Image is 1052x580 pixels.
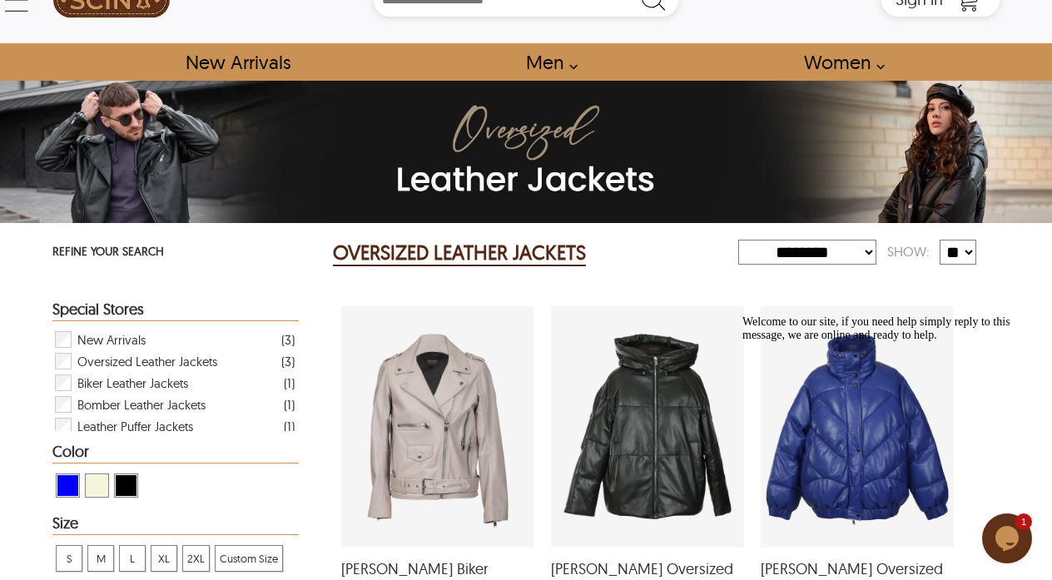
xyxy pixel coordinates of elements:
div: View XL Oversized Leather Jackets [151,545,177,572]
span: M [88,546,113,571]
div: ( 1 ) [284,394,295,415]
div: Show: [876,237,940,266]
div: View Beige Oversized Leather Jackets [85,473,109,498]
div: Filter New Arrivals Oversized Leather Jackets [53,329,295,350]
span: S [57,546,82,571]
p: REFINE YOUR SEARCH [52,240,299,265]
span: XL [151,546,176,571]
a: shop men's leather jackets [507,43,587,81]
div: Filter Biker Leather Jackets Oversized Leather Jackets [53,372,295,394]
div: Heading Filter Oversized Leather Jackets by Size [52,515,299,535]
a: Shop Women Leather Jackets [785,43,894,81]
div: ( 1 ) [284,416,295,437]
div: Heading Filter Oversized Leather Jackets by Color [52,444,299,464]
span: Bomber Leather Jackets [77,394,206,415]
div: ( 1 ) [284,373,295,394]
div: ( 3 ) [281,330,295,350]
div: Filter Bomber Leather Jackets Oversized Leather Jackets [53,394,295,415]
span: Custom Size [216,546,282,571]
span: 2XL [183,546,209,571]
div: Filter Oversized Leather Jackets Oversized Leather Jackets [53,350,295,372]
div: Oversized Leather Jackets 3 Results Found [333,236,719,270]
a: Shop New Arrivals [166,43,309,81]
span: Leather Puffer Jackets [77,415,193,437]
div: Heading Filter Oversized Leather Jackets by Special Stores [52,301,299,321]
div: View S Oversized Leather Jackets [56,545,82,572]
span: Oversized Leather Jackets [77,350,217,372]
div: View Custom Size Oversized Leather Jackets [215,545,283,572]
span: Biker Leather Jackets [77,372,188,394]
iframe: chat widget [736,309,1035,505]
span: L [120,546,145,571]
div: View M Oversized Leather Jackets [87,545,114,572]
div: View L Oversized Leather Jackets [119,545,146,572]
div: Welcome to our site, if you need help simply reply to this message, we are online and ready to help. [7,7,306,33]
span: Welcome to our site, if you need help simply reply to this message, we are online and ready to help. [7,7,275,32]
div: View Black Oversized Leather Jackets [114,473,138,498]
div: Filter Leather Puffer Jackets Oversized Leather Jackets [53,415,295,437]
span: New Arrivals [77,329,146,350]
div: View 2XL Oversized Leather Jackets [182,545,210,572]
div: ( 3 ) [281,351,295,372]
h2: OVERSIZED LEATHER JACKETS [333,240,586,266]
iframe: chat widget [982,513,1035,563]
div: View Blue Oversized Leather Jackets [56,473,80,498]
